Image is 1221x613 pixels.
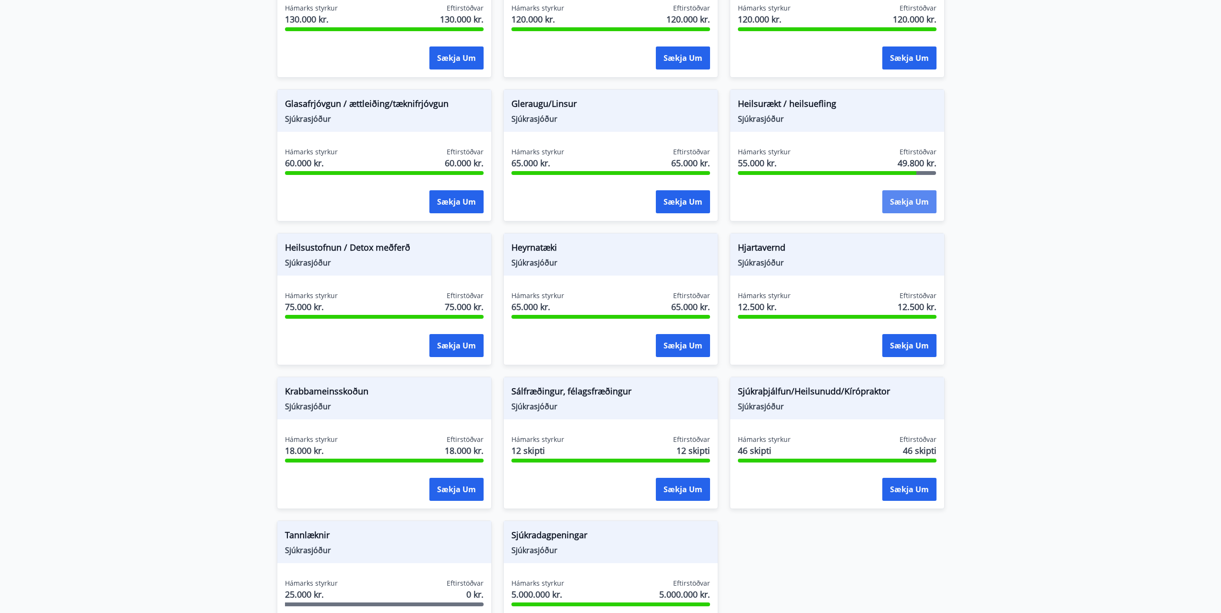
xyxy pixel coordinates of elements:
[285,529,484,545] span: Tannlæknir
[738,401,936,412] span: Sjúkrasjóður
[429,46,484,69] button: Sækja um
[738,435,791,444] span: Hámarks styrkur
[903,444,936,457] span: 46 skipti
[285,114,484,124] span: Sjúkrasjóður
[429,478,484,501] button: Sækja um
[285,97,484,114] span: Glasafrjóvgun / ættleiðing/tæknifrjóvgun
[656,190,710,213] button: Sækja um
[447,3,484,13] span: Eftirstöðvar
[447,147,484,157] span: Eftirstöðvar
[738,97,936,114] span: Heilsurækt / heilsuefling
[447,578,484,588] span: Eftirstöðvar
[738,13,791,25] span: 120.000 kr.
[673,291,710,301] span: Eftirstöðvar
[466,588,484,601] span: 0 kr.
[285,257,484,268] span: Sjúkrasjóður
[511,444,564,457] span: 12 skipti
[285,291,338,301] span: Hámarks styrkur
[285,385,484,401] span: Krabbameinsskoðun
[511,13,564,25] span: 120.000 kr.
[511,385,710,401] span: Sálfræðingur, félagsfræðingur
[511,241,710,257] span: Heyrnatæki
[285,435,338,444] span: Hámarks styrkur
[511,114,710,124] span: Sjúkrasjóður
[285,545,484,555] span: Sjúkrasjóður
[738,291,791,301] span: Hámarks styrkur
[738,114,936,124] span: Sjúkrasjóður
[738,157,791,169] span: 55.000 kr.
[656,478,710,501] button: Sækja um
[671,157,710,169] span: 65.000 kr.
[511,301,564,313] span: 65.000 kr.
[738,257,936,268] span: Sjúkrasjóður
[738,301,791,313] span: 12.500 kr.
[738,444,791,457] span: 46 skipti
[440,13,484,25] span: 130.000 kr.
[447,435,484,444] span: Eftirstöðvar
[511,529,710,545] span: Sjúkradagpeningar
[656,46,710,69] button: Sækja um
[511,3,564,13] span: Hámarks styrkur
[900,147,936,157] span: Eftirstöðvar
[900,3,936,13] span: Eftirstöðvar
[445,157,484,169] span: 60.000 kr.
[285,13,338,25] span: 130.000 kr.
[511,588,564,601] span: 5.000.000 kr.
[285,588,338,601] span: 25.000 kr.
[285,241,484,257] span: Heilsustofnun / Detox meðferð
[666,13,710,25] span: 120.000 kr.
[882,190,936,213] button: Sækja um
[738,147,791,157] span: Hámarks styrkur
[900,291,936,301] span: Eftirstöðvar
[882,478,936,501] button: Sækja um
[429,190,484,213] button: Sækja um
[285,401,484,412] span: Sjúkrasjóður
[511,147,564,157] span: Hámarks styrkur
[511,157,564,169] span: 65.000 kr.
[673,147,710,157] span: Eftirstöðvar
[285,147,338,157] span: Hámarks styrkur
[673,435,710,444] span: Eftirstöðvar
[738,3,791,13] span: Hámarks styrkur
[656,334,710,357] button: Sækja um
[429,334,484,357] button: Sækja um
[900,435,936,444] span: Eftirstöðvar
[285,157,338,169] span: 60.000 kr.
[738,385,936,401] span: Sjúkraþjálfun/Heilsunudd/Kírópraktor
[511,435,564,444] span: Hámarks styrkur
[285,301,338,313] span: 75.000 kr.
[511,401,710,412] span: Sjúkrasjóður
[893,13,936,25] span: 120.000 kr.
[898,301,936,313] span: 12.500 kr.
[671,301,710,313] span: 65.000 kr.
[511,291,564,301] span: Hámarks styrkur
[676,444,710,457] span: 12 skipti
[511,257,710,268] span: Sjúkrasjóður
[673,3,710,13] span: Eftirstöðvar
[445,301,484,313] span: 75.000 kr.
[447,291,484,301] span: Eftirstöðvar
[659,588,710,601] span: 5.000.000 kr.
[738,241,936,257] span: Hjartavernd
[882,46,936,69] button: Sækja um
[511,97,710,114] span: Gleraugu/Linsur
[445,444,484,457] span: 18.000 kr.
[898,157,936,169] span: 49.800 kr.
[511,578,564,588] span: Hámarks styrkur
[285,444,338,457] span: 18.000 kr.
[882,334,936,357] button: Sækja um
[673,578,710,588] span: Eftirstöðvar
[285,3,338,13] span: Hámarks styrkur
[285,578,338,588] span: Hámarks styrkur
[511,545,710,555] span: Sjúkrasjóður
